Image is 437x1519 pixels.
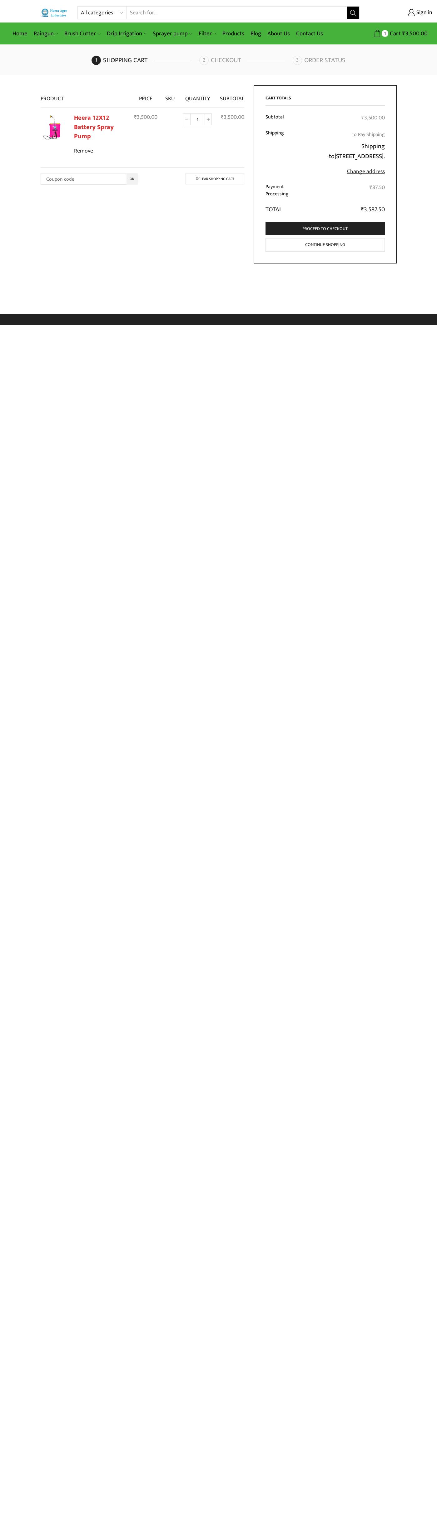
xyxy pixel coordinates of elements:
span: ₹ [370,183,372,192]
th: Shipping [266,126,307,180]
a: Continue shopping [266,238,385,252]
p: Shipping to . [310,141,385,161]
span: Sign in [415,9,432,17]
a: Proceed to checkout [266,222,385,235]
a: Clear shopping cart [186,173,244,184]
bdi: 3,500.00 [402,29,428,38]
a: 1 Cart ₹3,500.00 [366,28,428,39]
input: OK [127,173,138,185]
span: ₹ [361,204,364,215]
th: Product [41,85,130,108]
a: Heera 12X12 Battery Spray Pump [74,113,114,142]
th: Price [130,85,161,108]
span: Cart [388,29,401,38]
a: Change address [347,167,385,176]
a: Drip Irrigation [104,26,150,41]
strong: [STREET_ADDRESS] [335,151,384,162]
a: Remove [74,147,126,155]
a: Blog [247,26,264,41]
bdi: 87.50 [370,183,385,192]
img: Heera 12X12 Battery Spray Pump [41,114,66,139]
a: Sprayer pump [150,26,195,41]
input: Coupon code [41,173,138,185]
button: Search button [347,7,359,19]
span: ₹ [361,113,364,123]
h2: Cart totals [266,96,385,106]
th: Subtotal [266,110,307,126]
a: About Us [264,26,293,41]
span: ₹ [221,113,224,122]
span: ₹ [134,113,137,122]
span: ₹ [402,29,405,38]
bdi: 3,587.50 [361,204,385,215]
bdi: 3,500.00 [361,113,385,123]
a: Sign in [369,7,432,18]
span: 1 [382,30,388,37]
a: Products [219,26,247,41]
a: Home [9,26,31,41]
bdi: 3,500.00 [221,113,244,122]
input: Search for... [127,7,346,19]
th: Payment Processing [266,180,307,201]
a: Brush Cutter [61,26,103,41]
a: Raingun [31,26,61,41]
th: Subtotal [216,85,244,108]
th: Quantity [179,85,216,108]
bdi: 3,500.00 [134,113,157,122]
th: SKU [161,85,179,108]
th: Total [266,201,307,214]
label: To Pay Shipping [352,130,385,139]
input: Product quantity [191,113,205,125]
a: Filter [196,26,219,41]
a: Contact Us [293,26,326,41]
a: Checkout [199,56,291,65]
